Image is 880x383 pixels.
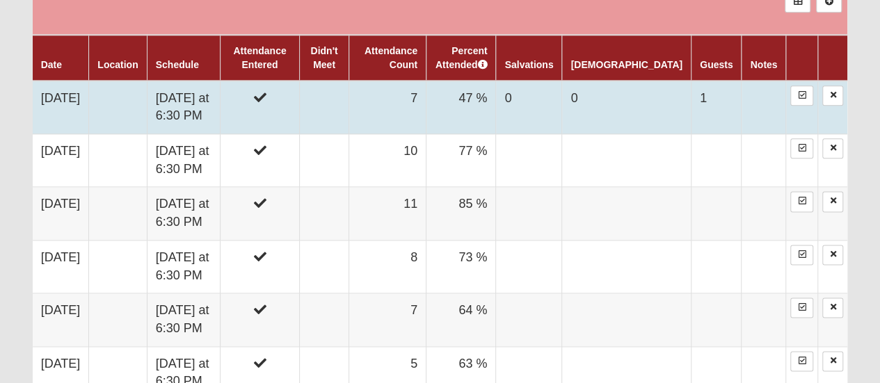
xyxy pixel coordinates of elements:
a: Enter Attendance [790,351,813,371]
td: [DATE] at 6:30 PM [147,240,221,293]
a: Enter Attendance [790,245,813,265]
td: [DATE] at 6:30 PM [147,187,221,240]
a: Delete [822,85,843,106]
td: 47 % [426,81,496,134]
td: 10 [349,134,426,187]
td: 1 [691,81,741,134]
td: [DATE] [33,240,89,293]
td: [DATE] [33,134,89,187]
td: 11 [349,187,426,240]
a: Date [41,59,62,70]
td: 77 % [426,134,496,187]
td: [DATE] at 6:30 PM [147,293,221,346]
a: Enter Attendance [790,85,813,106]
a: Delete [822,245,843,265]
a: Notes [750,59,777,70]
a: Delete [822,298,843,318]
a: Delete [822,138,843,158]
td: 7 [349,293,426,346]
a: Schedule [156,59,199,70]
td: [DATE] at 6:30 PM [147,134,221,187]
th: [DEMOGRAPHIC_DATA] [562,35,691,81]
a: Delete [822,191,843,211]
a: Location [97,59,138,70]
a: Didn't Meet [310,45,337,70]
a: Enter Attendance [790,298,813,318]
td: [DATE] at 6:30 PM [147,81,221,134]
td: [DATE] [33,81,89,134]
td: 0 [496,81,562,134]
a: Enter Attendance [790,191,813,211]
a: Delete [822,351,843,371]
td: 8 [349,240,426,293]
a: Attendance Entered [233,45,286,70]
td: [DATE] [33,187,89,240]
td: 7 [349,81,426,134]
a: Attendance Count [365,45,417,70]
th: Salvations [496,35,562,81]
a: Enter Attendance [790,138,813,158]
th: Guests [691,35,741,81]
td: 0 [562,81,691,134]
td: [DATE] [33,293,89,346]
td: 73 % [426,240,496,293]
td: 64 % [426,293,496,346]
a: Percent Attended [435,45,488,70]
td: 85 % [426,187,496,240]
